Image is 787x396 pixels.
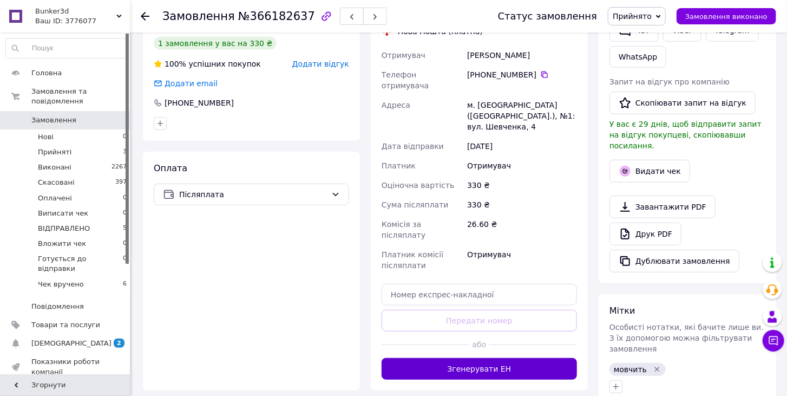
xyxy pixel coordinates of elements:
button: Замовлення виконано [677,8,776,24]
span: Bunker3d [35,7,116,16]
span: Особисті нотатки, які бачите лише ви. З їх допомогою можна фільтрувати замовлення [609,323,764,353]
div: [PHONE_NUMBER] [467,69,577,80]
span: Повідомлення [31,302,84,311]
span: Адреса [382,101,410,109]
span: Телефон отримувача [382,70,429,90]
div: успішних покупок [154,59,261,69]
span: Запит на відгук про компанію [609,77,730,86]
span: 100% [165,60,186,68]
div: Статус замовлення [498,11,598,22]
span: Оціночна вартість [382,181,454,190]
div: Повернутися назад [141,11,149,22]
div: [PERSON_NAME] [465,46,579,65]
input: Пошук [6,38,127,58]
span: 2267 [112,163,127,172]
div: 1 замовлення у вас на 330 ₴ [154,37,277,50]
div: [PHONE_NUMBER] [163,98,235,108]
span: ВІДПРАВЛЕНО [38,224,90,233]
span: Прийняті [38,147,71,157]
span: Отримувач [382,51,425,60]
span: або [469,339,489,350]
span: Показники роботи компанії [31,357,100,376]
span: Замовлення виконано [685,12,768,21]
span: 3 [123,147,127,157]
button: Скопіювати запит на відгук [609,92,756,114]
div: [DATE] [465,137,579,156]
span: Післяплата [179,189,327,200]
svg: Видалити мітку [653,365,661,374]
span: Готується до відправки [38,254,123,274]
span: 0 [123,209,127,218]
span: Дата відправки [382,142,444,151]
span: 0 [123,132,127,142]
span: Оплата [154,163,187,173]
span: 2 [114,339,124,348]
button: Чат з покупцем [763,330,784,352]
span: Нові [38,132,54,142]
a: Завантажити PDF [609,196,716,218]
a: WhatsApp [609,46,666,68]
div: Додати email [163,78,219,89]
div: Ваш ID: 3776077 [35,16,130,26]
span: Вложити чек [38,239,86,249]
a: Друк PDF [609,223,681,245]
button: Дублювати замовлення [609,250,739,272]
span: Додати відгук [292,60,349,68]
span: [DEMOGRAPHIC_DATA] [31,339,112,348]
span: Сума післяплати [382,200,449,209]
span: Товари та послуги [31,320,100,330]
div: 26.60 ₴ [465,215,579,245]
span: 6 [123,280,127,289]
div: Додати email [153,78,219,89]
span: Прийнято [613,12,652,21]
div: 330 ₴ [465,176,579,195]
span: Платник [382,161,416,170]
span: 0 [123,254,127,274]
span: Оплачені [38,193,72,203]
span: Замовлення та повідомлення [31,87,130,106]
span: Головна [31,68,62,78]
span: 0 [123,239,127,249]
span: Замовлення [31,115,76,125]
input: Номер експрес-накладної [382,284,577,306]
button: Згенерувати ЕН [382,358,577,380]
div: Отримувач [465,245,579,275]
span: Мітки [609,306,635,316]
div: Отримувач [465,156,579,176]
span: У вас є 29 днів, щоб відправити запит на відгук покупцеві, скопіювавши посилання. [609,120,762,150]
span: Чек вручено [38,280,84,289]
span: мовчить [614,365,647,374]
button: Видати чек [609,160,690,183]
span: Виконані [38,163,71,172]
span: Комісія за післяплату [382,220,425,239]
span: Замовлення [162,10,235,23]
span: 397 [115,178,127,187]
div: 330 ₴ [465,195,579,215]
div: м. [GEOGRAPHIC_DATA] ([GEOGRAPHIC_DATA].), №1: вул. Шевченка, 4 [465,95,579,137]
span: Скасовані [38,178,75,187]
span: 5 [123,224,127,233]
span: Платник комісії післяплати [382,250,443,270]
span: №366182637 [238,10,315,23]
span: 0 [123,193,127,203]
span: Виписати чек [38,209,88,218]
